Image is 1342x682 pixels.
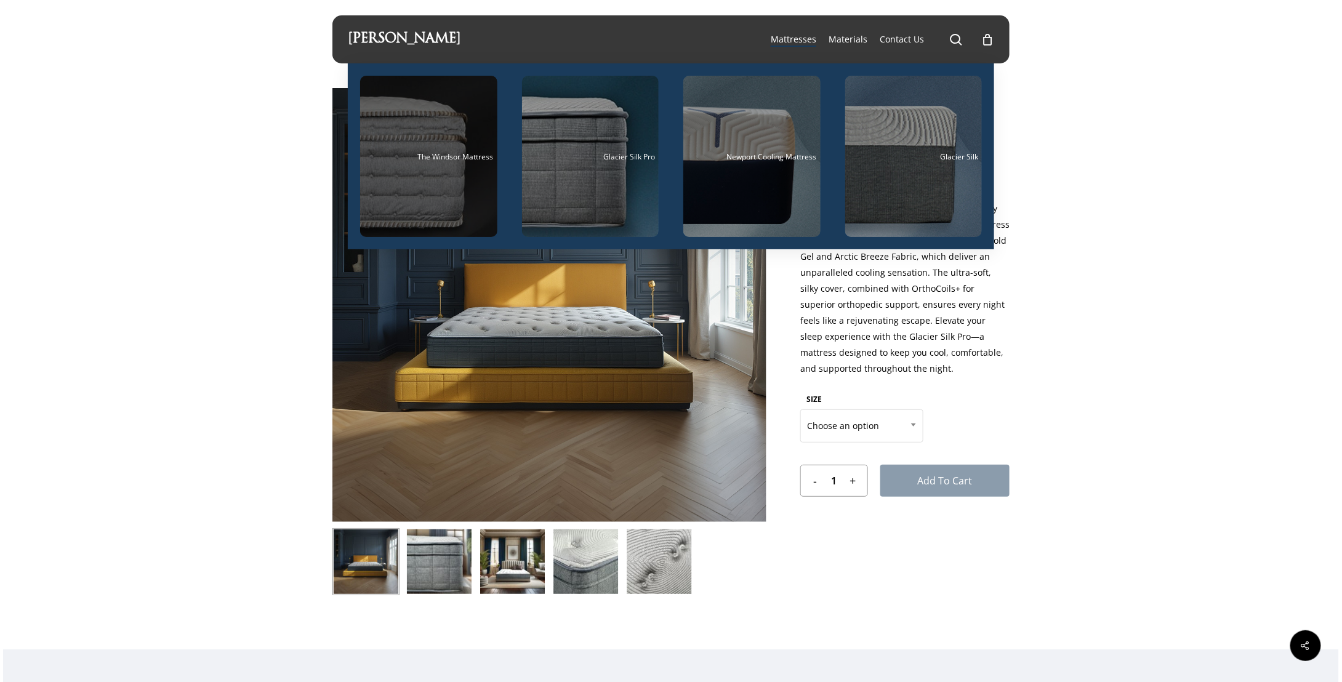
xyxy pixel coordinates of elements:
iframe: Secure express checkout frame [813,511,997,545]
span: Choose an option [800,409,923,443]
span: Materials [829,33,867,45]
a: Newport Cooling Mattress [683,76,821,237]
button: Add to cart [880,465,1010,497]
span: The Windsor Mattress [418,151,494,162]
a: Mattresses [771,33,816,46]
span: Choose an option [801,413,923,439]
a: Contact Us [880,33,924,46]
label: SIZE [806,394,822,404]
span: Glacier Silk Pro [603,151,655,162]
a: Glacier Silk [845,76,982,237]
a: Glacier Silk Pro [522,76,659,237]
input: Product quantity [822,465,846,496]
p: Introducing the Glacier Silk Pro, where luxury meets advanced sleep technology. Meticulously hand... [800,185,1010,390]
a: [PERSON_NAME] [348,33,460,46]
span: Contact Us [880,33,924,45]
a: Cart [981,33,994,46]
input: - [801,465,822,496]
a: The Windsor Mattress [360,76,497,237]
a: Materials [829,33,867,46]
nav: Main Menu [765,15,994,63]
input: + [846,465,867,496]
span: Mattresses [771,33,816,45]
span: Newport Cooling Mattress [727,151,817,162]
span: Glacier Silk [940,151,978,162]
